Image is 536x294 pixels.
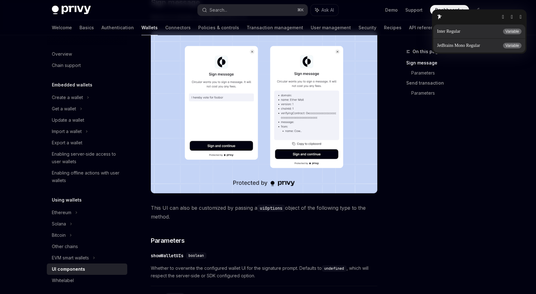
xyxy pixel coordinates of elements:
[151,264,377,280] span: Whether to overwrite the configured wallet UI for the signature prompt. Defaults to , which will ...
[52,81,92,89] h5: Embedded wallets
[411,68,489,78] a: Parameters
[409,20,439,35] a: API reference
[151,203,377,221] span: This UI can also be customized by passing a object of the following type to the method.
[151,236,184,245] span: Parameters
[52,50,72,58] div: Overview
[413,48,441,55] span: On this page
[101,20,134,35] a: Authentication
[52,265,85,273] div: UI components
[52,128,82,135] div: Import a wallet
[52,220,66,228] div: Solana
[52,116,84,124] div: Update a wallet
[406,78,489,88] a: Send transaction
[151,13,377,21] span: Below is a sample message signature UI.
[52,254,89,262] div: EVM smart wallets
[52,139,82,147] div: Export a wallet
[411,88,489,98] a: Parameters
[151,252,183,259] div: showWalletUIs
[52,277,74,284] div: Whitelabel
[79,20,94,35] a: Basics
[435,7,459,13] span: Dashboard
[52,169,123,184] div: Enabling offline actions with user wallets
[311,4,338,16] button: Ask AI
[297,8,304,13] span: ⌘ K
[52,209,71,216] div: Ethereum
[247,20,303,35] a: Transaction management
[52,196,82,204] h5: Using wallets
[52,243,78,250] div: Other chains
[321,7,334,13] span: Ask AI
[141,20,158,35] a: Wallets
[189,253,204,258] span: boolean
[406,58,489,68] a: Sign message
[52,150,123,165] div: Enabling server-side access to user wallets
[405,7,423,13] a: Support
[52,231,66,239] div: Bitcoin
[257,205,285,212] code: uiOptions
[52,105,76,113] div: Get a wallet
[322,265,347,272] code: undefined
[52,62,81,69] div: Chain support
[47,167,127,186] a: Enabling offline actions with user wallets
[165,20,191,35] a: Connectors
[311,20,351,35] a: User management
[384,20,402,35] a: Recipes
[385,7,398,13] a: Demo
[52,20,72,35] a: Welcome
[52,94,83,101] div: Create a wallet
[198,20,239,35] a: Policies & controls
[210,6,227,14] div: Search...
[358,20,376,35] a: Security
[47,148,127,167] a: Enabling server-side access to user wallets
